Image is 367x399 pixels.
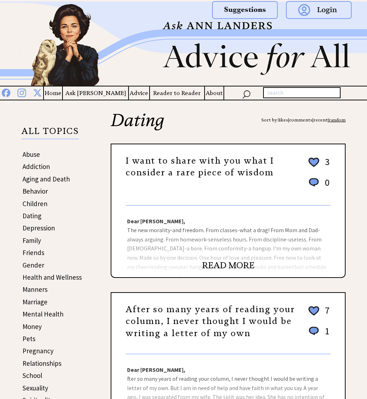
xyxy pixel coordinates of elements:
a: After so many years of reading your column, I never thought I would be writing a letter of my own [126,304,295,339]
a: random [329,117,346,123]
a: Pregnancy [22,346,54,355]
img: message_round%201.png [307,325,320,337]
a: About [205,89,223,98]
img: heart_outline%202.png [307,305,320,317]
a: Ask [PERSON_NAME] [63,89,128,98]
p: ALL TOPICS [21,127,79,139]
a: Addiction [22,162,50,171]
img: search_nav.png [242,89,251,99]
a: likes [278,117,288,123]
img: login.png [286,1,352,19]
a: comments [289,117,312,123]
a: Family [22,236,41,245]
a: Reader to Reader [150,89,204,98]
img: facebook%20blue.png [2,87,10,97]
a: Gender [22,261,44,269]
a: I want to share with you what I consider a rare piece of wisdom [126,155,274,178]
img: message_round%201.png [307,177,320,188]
strong: Dear [PERSON_NAME], [127,218,185,225]
td: 1 [321,325,330,344]
a: Aging and Death [22,175,70,183]
strong: Dear [PERSON_NAME], [127,366,185,373]
td: 0 [321,176,330,195]
a: Friends [22,248,44,257]
a: Children [22,199,47,208]
a: Marriage [22,298,47,306]
a: Pets [22,334,35,343]
a: Sexuality [22,384,48,392]
img: suggestions.png [212,1,278,19]
div: The new morality-and freedom. From classes-what a drag! From Mom and Dad-always arguing. From hom... [111,206,345,277]
a: School [22,371,42,380]
a: recent [313,117,328,123]
a: Home [44,89,62,98]
a: Health and Wellness [22,273,82,281]
a: Manners [22,285,47,294]
a: Dating [22,211,41,220]
a: Advice [129,89,149,98]
a: Depression [22,224,55,232]
a: Mental Health [22,310,64,318]
input: search [263,87,341,99]
a: Abuse [22,150,40,159]
img: x%20blue.png [33,87,42,97]
td: 7 [321,304,330,324]
img: instagram%20blue.png [17,87,26,97]
a: Relationships [22,359,61,368]
a: READ MORE [202,260,255,271]
td: 3 [321,156,330,176]
div: Sort by: | | | [261,111,346,129]
a: Behavior [22,187,48,195]
h2: Dating [111,111,346,144]
img: heart_outline%202.png [307,156,320,169]
a: Money [22,322,42,331]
